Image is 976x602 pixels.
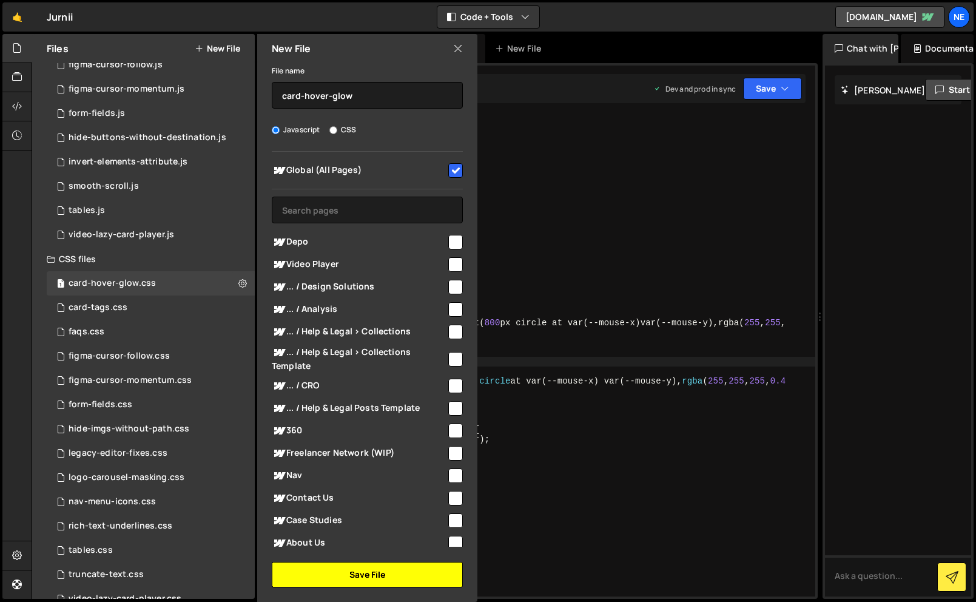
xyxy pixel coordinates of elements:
[272,345,446,372] span: ... / Help & Legal > Collections Template
[272,424,446,438] span: 360
[47,514,255,538] div: 16694/45610.css
[47,126,255,150] div: 16694/45914.js
[69,472,184,483] div: logo-carousel-masking.css
[47,271,255,296] div: 16694/47633.css
[47,10,73,24] div: Jurnii
[69,375,192,386] div: figma-cursor-momentum.css
[47,490,255,514] div: 16694/46218.css
[69,205,105,216] div: tables.js
[272,491,446,506] span: Contact Us
[47,174,255,198] div: 16694/45609.js
[47,53,255,77] div: 16694/46742.js
[69,108,125,119] div: form-fields.js
[272,513,446,528] span: Case Studies
[272,42,311,55] h2: New File
[69,229,174,240] div: video-lazy-card-player.js
[272,379,446,393] span: ... / CRO
[69,545,113,556] div: tables.css
[47,42,69,55] h2: Files
[47,150,255,174] div: 16694/46553.js
[47,441,255,465] div: 16694/47139.css
[69,157,187,167] div: invert-elements-attribute.js
[47,393,255,417] div: 16694/45748.css
[743,78,802,100] button: Save
[495,42,546,55] div: New File
[329,124,356,136] label: CSS
[272,257,446,272] span: Video Player
[32,247,255,271] div: CSS files
[69,181,139,192] div: smooth-scroll.js
[823,34,898,63] div: Chat with [PERSON_NAME]
[272,468,446,483] span: Nav
[272,536,446,550] span: About Us
[272,82,463,109] input: Name
[272,446,446,461] span: Freelancer Network (WIP)
[437,6,539,28] button: Code + Tools
[653,84,736,94] div: Dev and prod in sync
[47,417,255,441] div: 16694/46846.css
[272,124,320,136] label: Javascript
[69,59,163,70] div: figma-cursor-follow.js
[272,302,446,317] span: ... / Analysis
[272,401,446,416] span: ... / Help & Legal Posts Template
[69,84,184,95] div: figma-cursor-momentum.js
[69,132,226,143] div: hide-buttons-without-destination.js
[195,44,240,53] button: New File
[69,448,167,459] div: legacy-editor-fixes.css
[47,320,255,344] div: 16694/45746.css
[69,302,127,313] div: card-tags.css
[835,6,944,28] a: [DOMAIN_NAME]
[69,278,156,289] div: card-hover-glow.css
[272,280,446,294] span: ... / Design Solutions
[272,562,463,587] button: Save File
[69,351,170,362] div: figma-cursor-follow.css
[329,126,337,134] input: CSS
[841,84,925,96] h2: [PERSON_NAME]
[69,496,156,507] div: nav-menu-icons.css
[272,235,446,249] span: Depo
[272,197,463,223] input: Search pages
[47,538,255,563] div: 16694/47249.css
[2,2,32,32] a: 🤙
[69,521,172,532] div: rich-text-underlines.css
[47,296,255,320] div: 16694/46845.css
[272,325,446,339] span: ... / Help & Legal > Collections
[948,6,970,28] a: Ne
[901,34,974,63] div: Documentation
[69,569,144,580] div: truncate-text.css
[272,163,446,178] span: Global (All Pages)
[57,280,64,289] span: 1
[47,77,255,101] div: 16694/47251.js
[69,399,132,410] div: form-fields.css
[47,368,255,393] div: 16694/47252.css
[47,223,255,247] div: 16694/45896.js
[272,65,305,77] label: File name
[47,563,255,587] div: 16694/45728.css
[272,126,280,134] input: Javascript
[69,326,104,337] div: faqs.css
[47,198,255,223] div: 16694/47250.js
[47,101,255,126] div: 16694/45608.js
[69,424,189,435] div: hide-imgs-without-path.css
[47,465,255,490] div: 16694/45729.css
[47,344,255,368] div: 16694/46743.css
